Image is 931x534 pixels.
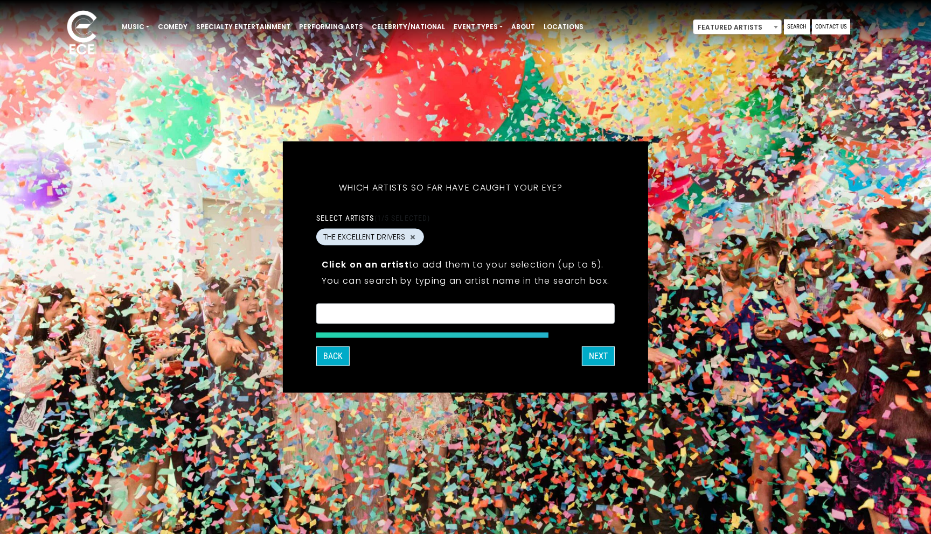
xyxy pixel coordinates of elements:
strong: Click on an artist [322,258,409,271]
a: Celebrity/National [367,18,449,36]
span: Featured Artists [693,19,782,34]
span: (1/5 selected) [374,214,430,222]
button: Back [316,347,350,366]
button: Next [582,347,615,366]
a: About [507,18,539,36]
a: Music [117,18,154,36]
button: Remove THE EXCELLENT DRIVERS [408,232,417,242]
p: You can search by typing an artist name in the search box. [322,274,609,287]
a: Search [784,19,810,34]
a: Performing Arts [295,18,367,36]
p: to add them to your selection (up to 5). [322,258,609,271]
a: Contact Us [812,19,850,34]
a: Comedy [154,18,192,36]
img: ece_new_logo_whitev2-1.png [55,8,109,60]
label: Select artists [316,213,430,223]
a: Event Types [449,18,507,36]
h5: Which artists so far have caught your eye? [316,168,586,207]
textarea: Search [323,311,608,320]
a: Locations [539,18,588,36]
span: THE EXCELLENT DRIVERS [323,231,405,243]
a: Specialty Entertainment [192,18,295,36]
span: Featured Artists [693,20,781,35]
